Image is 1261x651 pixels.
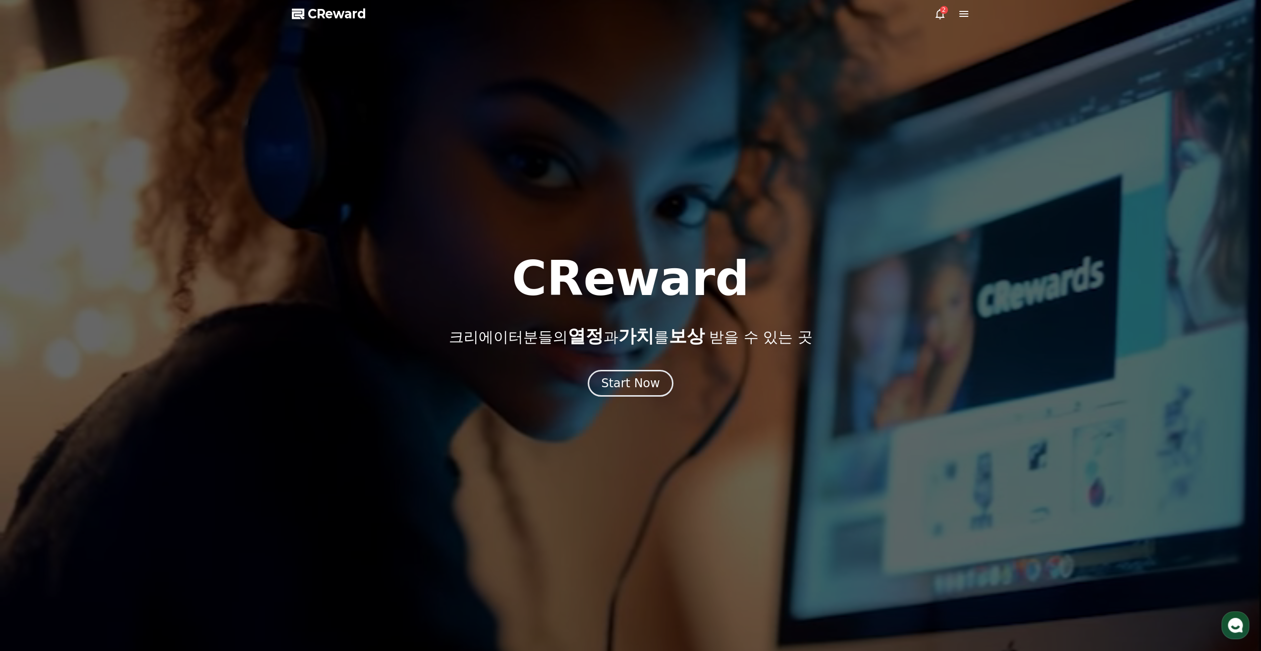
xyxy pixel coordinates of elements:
[618,326,654,346] span: 가치
[588,370,673,397] button: Start Now
[292,6,366,22] a: CReward
[308,6,366,22] span: CReward
[588,380,673,389] a: Start Now
[940,6,948,14] div: 2
[567,326,603,346] span: 열정
[31,329,37,337] span: 홈
[91,330,103,338] span: 대화
[668,326,704,346] span: 보상
[512,255,749,302] h1: CReward
[65,314,128,339] a: 대화
[448,326,812,346] p: 크리에이터분들의 과 를 받을 수 있는 곳
[934,8,946,20] a: 2
[128,314,190,339] a: 설정
[601,375,660,391] div: Start Now
[3,314,65,339] a: 홈
[153,329,165,337] span: 설정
